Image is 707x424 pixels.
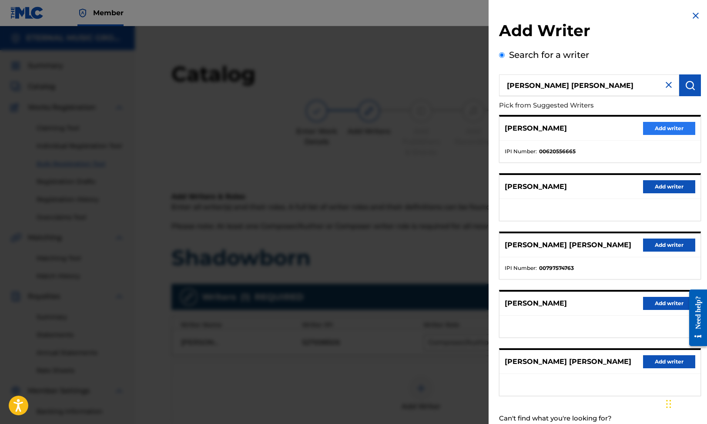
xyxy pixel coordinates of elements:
p: [PERSON_NAME] [505,182,567,192]
button: Add writer [643,355,695,368]
strong: 00620556665 [539,148,576,155]
button: Add writer [643,239,695,252]
label: Search for a writer [509,50,589,60]
div: Drag [666,391,671,417]
span: Member [93,8,124,18]
p: [PERSON_NAME] [505,123,567,134]
img: MLC Logo [10,7,44,19]
p: Pick from Suggested Writers [499,96,651,115]
button: Add writer [643,297,695,310]
p: [PERSON_NAME] [PERSON_NAME] [505,357,631,367]
p: [PERSON_NAME] [505,298,567,309]
input: Search writer's name or IPI Number [499,74,679,96]
span: IPI Number : [505,264,537,272]
iframe: Chat Widget [663,382,707,424]
iframe: Resource Center [683,283,707,353]
img: Search Works [685,80,695,91]
button: Add writer [643,180,695,193]
img: close [663,80,674,90]
button: Add writer [643,122,695,135]
img: Top Rightsholder [77,8,88,18]
h2: Add Writer [499,21,701,43]
p: [PERSON_NAME] [PERSON_NAME] [505,240,631,250]
span: IPI Number : [505,148,537,155]
strong: 00797574763 [539,264,574,272]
